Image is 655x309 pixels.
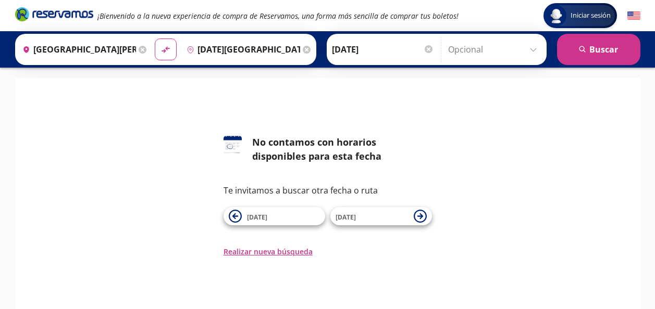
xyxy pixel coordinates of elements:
span: Iniciar sesión [566,10,615,21]
button: English [627,9,640,22]
input: Elegir Fecha [332,36,434,62]
button: Realizar nueva búsqueda [224,246,313,257]
button: [DATE] [224,207,325,225]
em: ¡Bienvenido a la nueva experiencia de compra de Reservamos, una forma más sencilla de comprar tus... [97,11,459,21]
button: [DATE] [330,207,432,225]
input: Opcional [448,36,541,62]
i: Brand Logo [15,6,93,22]
p: Te invitamos a buscar otra fecha o ruta [224,184,432,197]
input: Buscar Origen [18,36,136,62]
span: [DATE] [247,213,267,222]
button: Buscar [557,34,640,65]
a: Brand Logo [15,6,93,25]
input: Buscar Destino [182,36,300,62]
div: No contamos con horarios disponibles para esta fecha [252,135,432,163]
span: [DATE] [336,213,356,222]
